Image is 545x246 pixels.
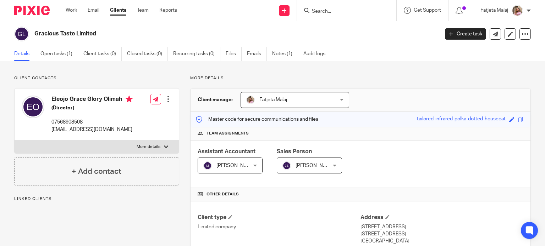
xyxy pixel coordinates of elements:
[198,223,360,230] p: Limited company
[190,75,531,81] p: More details
[127,47,168,61] a: Closed tasks (0)
[360,223,523,230] p: [STREET_ADDRESS]
[247,47,267,61] a: Emails
[414,8,441,13] span: Get Support
[88,7,99,14] a: Email
[445,28,486,40] a: Create task
[360,230,523,238] p: [STREET_ADDRESS]
[198,214,360,221] h4: Client type
[417,115,506,124] div: tailored-infrared-polka-dotted-housecat
[173,47,220,61] a: Recurring tasks (0)
[40,47,78,61] a: Open tasks (1)
[22,96,44,118] img: svg%3E
[216,163,255,168] span: [PERSON_NAME]
[512,5,523,16] img: MicrosoftTeams-image%20(5).png
[14,27,29,41] img: svg%3E
[360,214,523,221] h4: Address
[14,196,179,202] p: Linked clients
[360,238,523,245] p: [GEOGRAPHIC_DATA]
[51,96,133,104] h4: Eleojo Grace Glory Olimah
[303,47,331,61] a: Audit logs
[51,104,133,111] h5: (Director)
[72,166,121,177] h4: + Add contact
[83,47,122,61] a: Client tasks (0)
[14,6,50,15] img: Pixie
[203,161,212,170] img: svg%3E
[277,149,312,154] span: Sales Person
[311,8,375,15] input: Search
[14,75,179,81] p: Client contacts
[159,7,177,14] a: Reports
[14,47,35,61] a: Details
[198,96,233,103] h3: Client manager
[480,7,508,14] p: Fatjeta Malaj
[196,116,318,123] p: Master code for secure communications and files
[51,126,133,133] p: [EMAIL_ADDRESS][DOMAIN_NAME]
[126,96,133,103] i: Primary
[137,144,160,150] p: More details
[272,47,298,61] a: Notes (1)
[137,7,149,14] a: Team
[110,7,126,14] a: Clients
[51,119,133,126] p: 07568908508
[207,131,249,136] span: Team assignments
[296,163,335,168] span: [PERSON_NAME]
[34,30,354,38] h2: Gracious Taste Limited
[66,7,77,14] a: Work
[282,161,291,170] img: svg%3E
[226,47,242,61] a: Files
[259,97,287,102] span: Fatjeta Malaj
[198,149,255,154] span: Assistant Accountant
[207,191,239,197] span: Other details
[246,96,255,104] img: MicrosoftTeams-image%20(5).png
